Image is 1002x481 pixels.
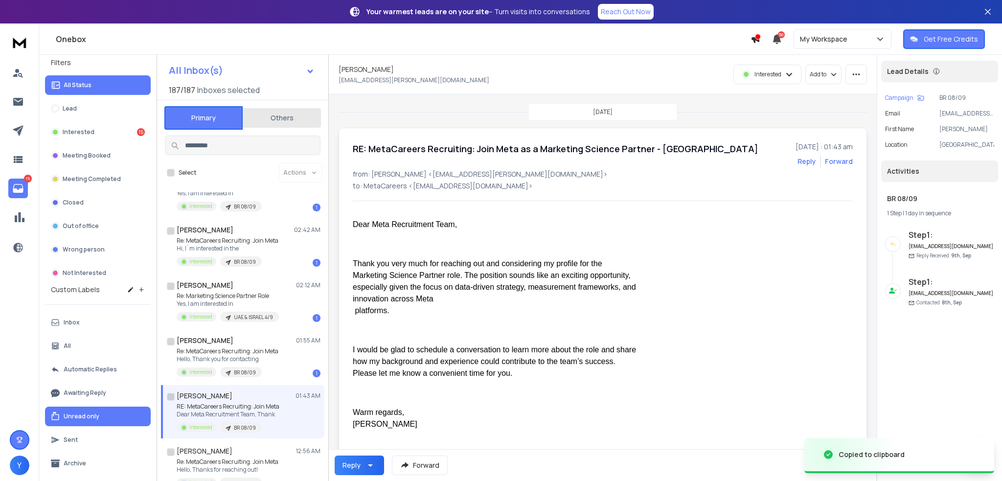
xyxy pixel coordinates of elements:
[296,281,320,289] p: 02:12 AM
[924,34,978,44] p: Get Free Credits
[63,175,121,183] p: Meeting Completed
[64,81,91,89] p: All Status
[839,450,905,459] div: Copied to clipboard
[10,456,29,475] button: Y
[45,263,151,283] button: Not Interested
[24,175,32,183] p: 15
[234,314,273,321] p: UAE & ISRAEL 4/9
[189,203,212,210] p: Interested
[45,240,151,259] button: Wrong person
[179,169,196,177] label: Select
[294,226,320,234] p: 02:42 AM
[313,259,320,267] div: 1
[64,412,99,420] p: Unread only
[939,125,994,133] p: [PERSON_NAME]
[45,430,151,450] button: Sent
[885,125,914,133] p: First Name
[353,181,853,191] p: to: MetaCareers <[EMAIL_ADDRESS][DOMAIN_NAME]>
[887,209,902,217] span: 1 Step
[197,84,260,96] h3: Inboxes selected
[189,368,212,376] p: Interested
[353,344,638,379] div: I would be glad to schedule a conversation to learn more about the role and share how my backgrou...
[10,33,29,51] img: logo
[177,347,278,355] p: Re: MetaCareers Recruiting: Join Meta
[392,456,448,475] button: Forward
[342,460,361,470] div: Reply
[903,29,985,49] button: Get Free Credits
[45,99,151,118] button: Lead
[63,246,105,253] p: Wrong person
[909,276,994,288] h6: Step 1 :
[353,169,853,179] p: from: [PERSON_NAME] <[EMAIL_ADDRESS][PERSON_NAME][DOMAIN_NAME]>
[335,456,384,475] button: Reply
[939,110,994,117] p: [EMAIL_ADDRESS][PERSON_NAME][DOMAIN_NAME]
[905,209,951,217] span: 1 day in sequence
[45,383,151,403] button: Awaiting Reply
[177,446,232,456] h1: [PERSON_NAME]
[800,34,851,44] p: My Workspace
[951,252,971,259] span: 9th, Sep
[45,407,151,426] button: Unread only
[177,189,278,197] p: Yes, I am interested in
[64,436,78,444] p: Sent
[64,389,106,397] p: Awaiting Reply
[353,258,638,317] div: Thank you very much for reaching out and considering my profile for the Marketing Science Partner...
[885,94,924,102] button: Campaign
[64,459,86,467] p: Archive
[164,106,243,130] button: Primary
[45,454,151,473] button: Archive
[63,128,94,136] p: Interested
[234,369,256,376] p: BR 08/09
[909,290,994,297] h6: [EMAIL_ADDRESS][DOMAIN_NAME]
[64,342,71,350] p: All
[169,84,195,96] span: 187 / 187
[296,392,320,400] p: 01:43 AM
[885,110,900,117] p: Email
[313,204,320,211] div: 1
[45,313,151,332] button: Inbox
[45,360,151,379] button: Automatic Replies
[45,336,151,356] button: All
[339,65,394,74] h1: [PERSON_NAME]
[296,447,320,455] p: 12:56 AM
[909,229,994,241] h6: Step 1 :
[169,66,223,75] h1: All Inbox(s)
[177,411,279,418] p: Dear Meta Recruitment Team, Thank
[796,142,853,152] p: [DATE] : 01:43 am
[353,219,638,230] div: Dear Meta Recruitment Team,
[243,107,321,129] button: Others
[825,157,853,166] div: Forward
[296,337,320,344] p: 01:55 AM
[177,300,279,308] p: Yes, I am interested in
[234,258,256,266] p: BR 08/09
[353,407,638,430] div: Warm regards, [PERSON_NAME]
[63,269,106,277] p: Not Interested
[63,222,99,230] p: Out of office
[177,391,232,401] h1: [PERSON_NAME]
[45,146,151,165] button: Meeting Booked
[45,216,151,236] button: Out of office
[177,403,279,411] p: RE: MetaCareers Recruiting: Join Meta
[161,61,322,80] button: All Inbox(s)
[754,70,781,78] p: Interested
[177,280,233,290] h1: [PERSON_NAME]
[8,179,28,198] a: 15
[939,94,994,102] p: BR 08/09
[189,258,212,265] p: Interested
[797,157,816,166] button: Reply
[64,319,80,326] p: Inbox
[63,105,77,113] p: Lead
[189,424,212,431] p: Interested
[177,466,278,474] p: Hello, Thanks for reaching out!
[177,355,278,363] p: Hello, Thank you for contacting
[778,31,785,38] span: 50
[339,76,489,84] p: [EMAIL_ADDRESS][PERSON_NAME][DOMAIN_NAME]
[593,108,613,116] p: [DATE]
[942,299,962,306] span: 8th, Sep
[881,160,998,182] div: Activities
[313,369,320,377] div: 1
[916,252,971,259] p: Reply Received
[601,7,651,17] p: Reach Out Now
